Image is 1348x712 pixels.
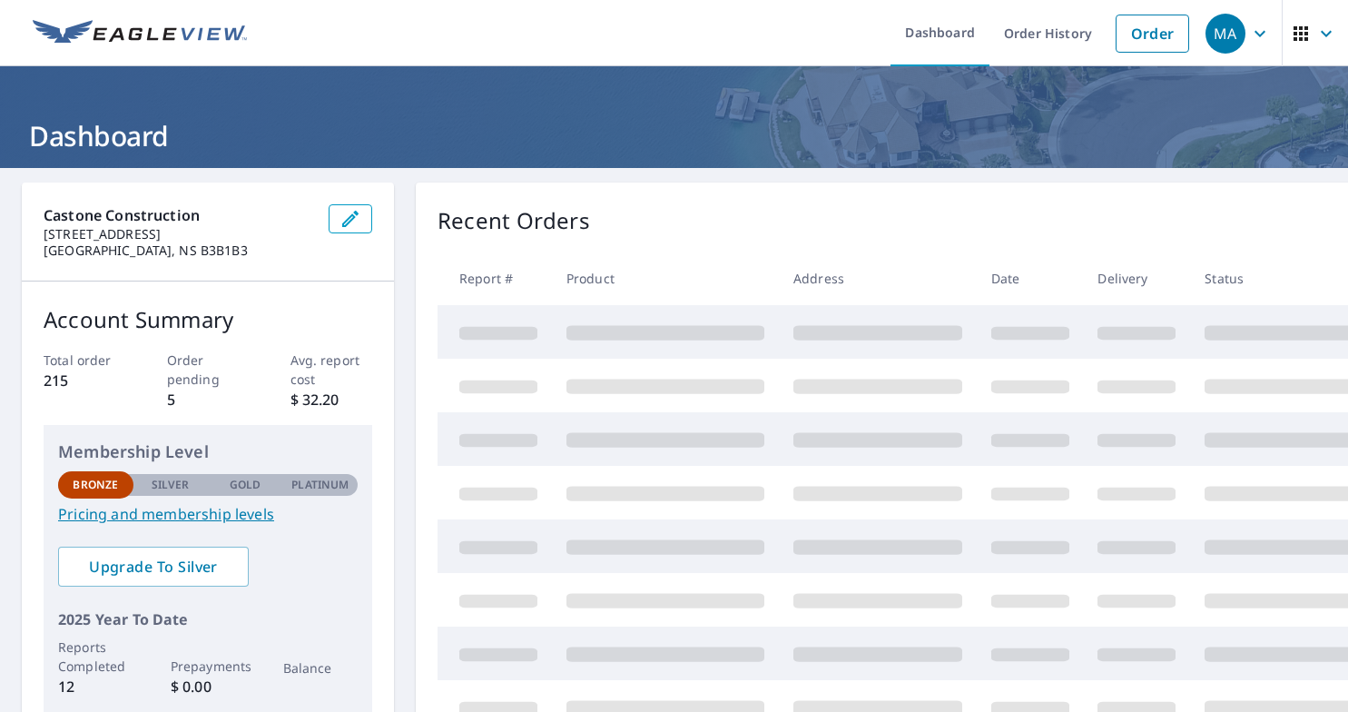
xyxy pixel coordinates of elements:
p: [GEOGRAPHIC_DATA], NS B3B1B3 [44,242,314,259]
p: Gold [230,477,261,493]
a: Upgrade To Silver [58,547,249,587]
h1: Dashboard [22,117,1326,154]
th: Date [977,252,1084,305]
p: 215 [44,370,126,391]
a: Order [1116,15,1189,53]
p: Avg. report cost [290,351,373,389]
div: MA [1205,14,1245,54]
p: Recent Orders [438,204,590,237]
th: Product [552,252,779,305]
p: $ 0.00 [171,676,246,697]
th: Delivery [1083,252,1190,305]
p: Reports Completed [58,638,133,676]
p: $ 32.20 [290,389,373,410]
p: Bronze [73,477,118,493]
a: Pricing and membership levels [58,503,358,525]
p: 2025 Year To Date [58,608,358,630]
p: Order pending [167,351,250,389]
p: Balance [283,658,359,677]
p: Castone Construction [44,204,314,226]
th: Address [779,252,977,305]
p: Prepayments [171,657,246,676]
p: Total order [44,351,126,370]
th: Report # [438,252,552,305]
p: Account Summary [44,303,372,336]
p: Membership Level [58,440,358,464]
p: Platinum [291,477,349,493]
p: 12 [58,676,133,697]
p: Silver [152,477,190,493]
p: 5 [167,389,250,410]
p: [STREET_ADDRESS] [44,226,314,242]
img: EV Logo [33,20,247,47]
span: Upgrade To Silver [73,557,234,577]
